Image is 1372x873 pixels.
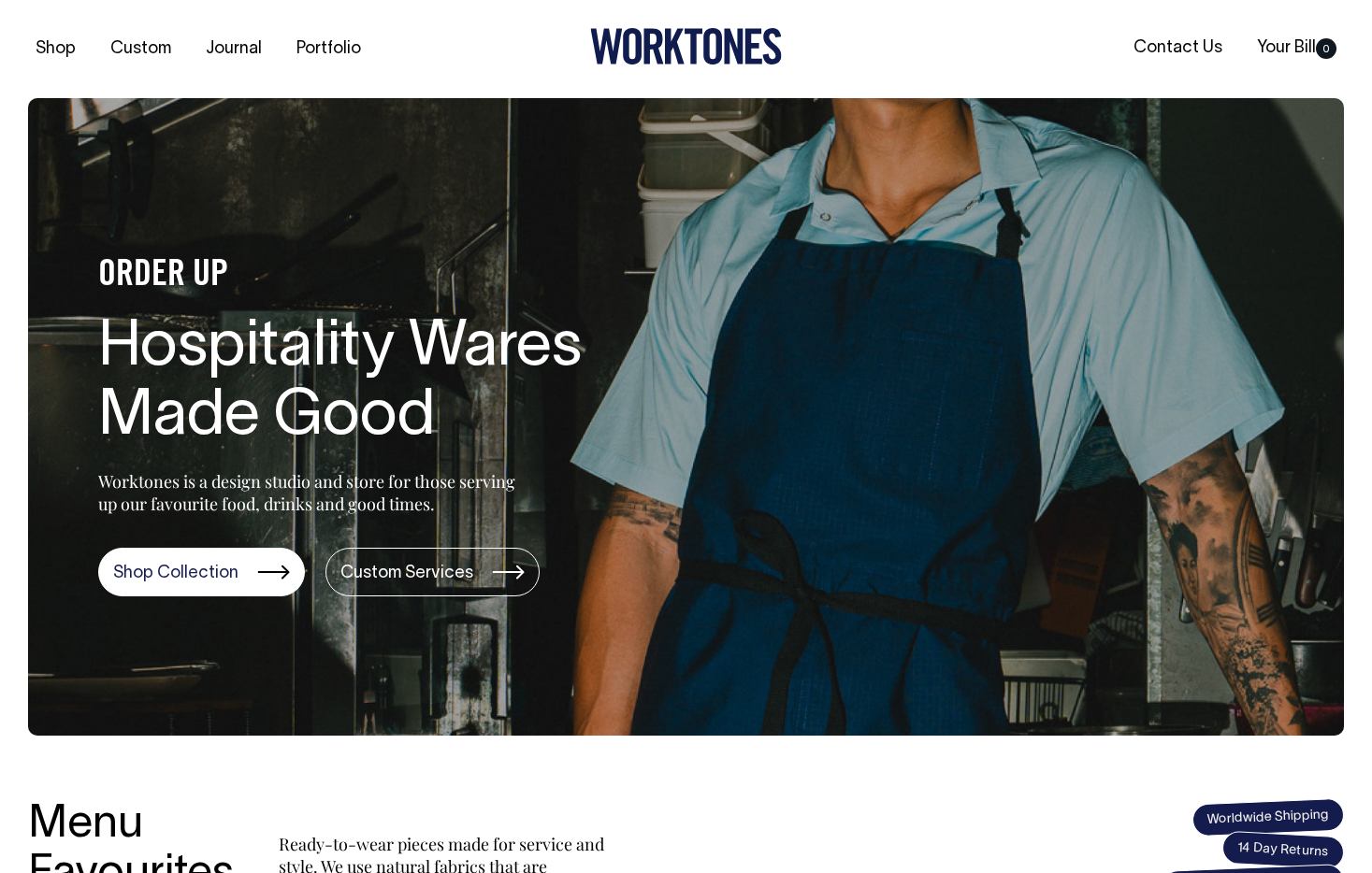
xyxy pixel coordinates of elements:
[28,34,83,64] a: Shop
[1126,33,1230,64] a: Contact Us
[325,548,540,596] a: Custom Services
[1221,831,1345,870] span: 14 Day Returns
[1191,797,1344,837] span: Worldwide Shipping
[98,314,697,454] h1: Hospitality Wares Made Good
[103,34,179,64] a: Custom
[1316,38,1336,59] span: 0
[198,34,269,64] a: Journal
[98,256,697,295] h4: ORDER UP
[1249,33,1344,64] a: Your Bill0
[98,548,305,596] a: Shop Collection
[98,470,524,515] p: Worktones is a design studio and store for those serving up our favourite food, drinks and good t...
[289,34,368,64] a: Portfolio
